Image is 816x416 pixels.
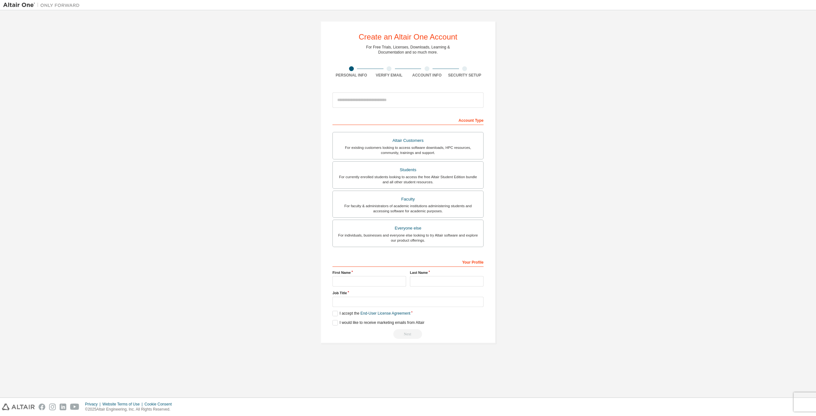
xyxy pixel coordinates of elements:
[70,404,79,410] img: youtube.svg
[85,402,102,407] div: Privacy
[408,73,446,78] div: Account Info
[3,2,83,8] img: Altair One
[49,404,56,410] img: instagram.svg
[337,165,479,174] div: Students
[359,33,457,41] div: Create an Altair One Account
[332,329,484,339] div: Read and acccept EULA to continue
[337,174,479,185] div: For currently enrolled students looking to access the free Altair Student Edition bundle and all ...
[361,311,411,316] a: End-User License Agreement
[332,115,484,125] div: Account Type
[332,320,424,325] label: I would like to receive marketing emails from Altair
[410,270,484,275] label: Last Name
[102,402,144,407] div: Website Terms of Use
[332,290,484,296] label: Job Title
[337,195,479,204] div: Faculty
[370,73,408,78] div: Verify Email
[337,233,479,243] div: For individuals, businesses and everyone else looking to try Altair software and explore our prod...
[337,136,479,145] div: Altair Customers
[337,224,479,233] div: Everyone else
[332,311,410,316] label: I accept the
[85,407,176,412] p: © 2025 Altair Engineering, Inc. All Rights Reserved.
[366,45,450,55] div: For Free Trials, Licenses, Downloads, Learning & Documentation and so much more.
[446,73,484,78] div: Security Setup
[332,257,484,267] div: Your Profile
[60,404,66,410] img: linkedin.svg
[337,145,479,155] div: For existing customers looking to access software downloads, HPC resources, community, trainings ...
[2,404,35,410] img: altair_logo.svg
[332,270,406,275] label: First Name
[337,203,479,214] div: For faculty & administrators of academic institutions administering students and accessing softwa...
[144,402,175,407] div: Cookie Consent
[39,404,45,410] img: facebook.svg
[332,73,370,78] div: Personal Info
